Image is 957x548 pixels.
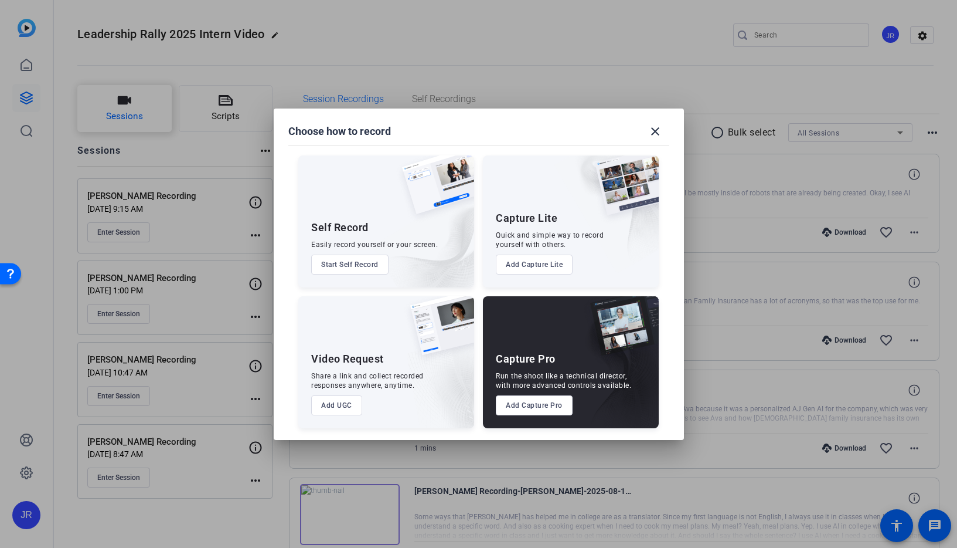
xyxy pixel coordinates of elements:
[372,181,474,287] img: embarkstudio-self-record.png
[401,296,474,367] img: ugc-content.png
[554,155,659,273] img: embarkstudio-capture-lite.png
[581,296,659,368] img: capture-pro.png
[496,211,557,225] div: Capture Lite
[496,371,631,390] div: Run the shoot like a technical director, with more advanced controls available.
[586,155,659,227] img: capture-lite.png
[288,124,391,138] h1: Choose how to record
[311,240,438,249] div: Easily record yourself or your screen.
[406,333,474,428] img: embarkstudio-ugc-content.png
[496,352,556,366] div: Capture Pro
[311,395,362,415] button: Add UGC
[311,352,384,366] div: Video Request
[496,255,573,275] button: Add Capture Lite
[496,231,604,249] div: Quick and simple way to record yourself with others.
[496,395,573,415] button: Add Capture Pro
[311,255,389,275] button: Start Self Record
[393,155,474,226] img: self-record.png
[648,124,662,138] mat-icon: close
[311,221,369,235] div: Self Record
[572,311,659,428] img: embarkstudio-capture-pro.png
[311,371,424,390] div: Share a link and collect recorded responses anywhere, anytime.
